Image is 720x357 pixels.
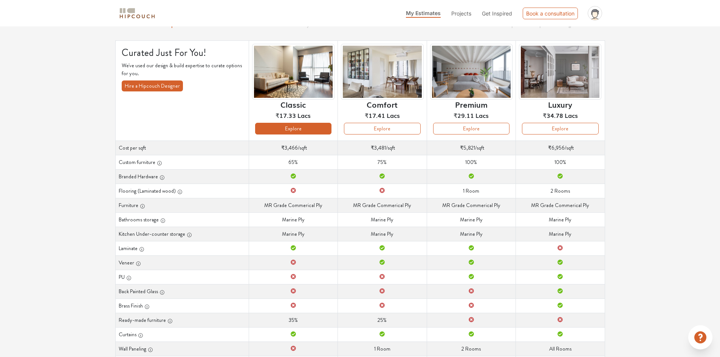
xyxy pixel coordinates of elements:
td: All Rooms [516,342,605,356]
span: ₹17.41 [365,111,385,120]
h6: Comfort [367,100,398,109]
td: 2 Rooms [427,342,516,356]
td: /sqft [249,141,338,155]
th: Kitchen Under-counter storage [115,227,249,241]
td: 25% [338,313,427,327]
td: /sqft [338,141,427,155]
td: 1 Room [338,342,427,356]
td: 35% [249,313,338,327]
th: Ready-made furniture [115,313,249,327]
span: Lacs [475,111,489,120]
span: Lacs [387,111,400,120]
td: /sqft [516,141,605,155]
td: 2 Rooms [516,184,605,198]
span: Get Inspired [482,10,512,17]
span: ₹34.78 [543,111,563,120]
span: Lacs [297,111,311,120]
td: MR Grade Commerical Ply [427,198,516,212]
button: Explore [255,123,331,134]
img: header-preview [341,44,423,100]
button: Explore [433,123,509,134]
td: 65% [249,155,338,169]
th: Laminate [115,241,249,255]
span: My Estimates [406,10,441,16]
td: Marine Ply [338,212,427,227]
button: Explore [522,123,598,134]
span: Lacs [565,111,578,120]
td: Marine Ply [427,227,516,241]
span: logo-horizontal.svg [118,5,156,22]
td: 100% [516,155,605,169]
th: Veneer [115,255,249,270]
td: Marine Ply [427,212,516,227]
h6: Classic [280,100,306,109]
td: Marine Ply [338,227,427,241]
th: Branded Hardware [115,169,249,184]
td: MR Grade Commerical Ply [249,198,338,212]
th: Custom furniture [115,155,249,169]
td: MR Grade Commerical Ply [516,198,605,212]
span: ₹6,956 [548,144,565,151]
th: Bathrooms storage [115,212,249,227]
span: ₹17.33 [276,111,296,120]
button: Explore [344,123,420,134]
td: Marine Ply [516,227,605,241]
td: 100% [427,155,516,169]
span: Projects [451,10,471,17]
td: /sqft [427,141,516,155]
h6: Luxury [548,100,572,109]
th: Flooring (Laminated wood) [115,184,249,198]
img: logo-horizontal.svg [118,7,156,20]
img: header-preview [430,44,513,100]
th: Furniture [115,198,249,212]
img: header-preview [252,44,334,100]
h6: Premium [455,100,488,109]
th: PU [115,270,249,284]
th: Back Painted Glass [115,284,249,298]
span: ₹3,466 [281,144,298,151]
th: Brass Finish [115,298,249,313]
img: header-preview [519,44,601,100]
th: Cost per sqft [115,141,249,155]
td: Marine Ply [249,212,338,227]
td: 75% [338,155,427,169]
th: Wall Paneling [115,342,249,356]
p: We've used our design & build expertise to curate options for you. [122,62,243,77]
td: Marine Ply [249,227,338,241]
th: Curtains [115,327,249,342]
td: Marine Ply [516,212,605,227]
div: Book a consultation [523,8,578,19]
td: MR Grade Commerical Ply [338,198,427,212]
button: Hire a Hipcouch Designer [122,80,183,91]
td: 1 Room [427,184,516,198]
h4: Curated Just For You! [122,47,243,59]
span: ₹3,481 [371,144,386,151]
span: ₹29.11 [454,111,474,120]
span: ₹5,821 [460,144,475,151]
